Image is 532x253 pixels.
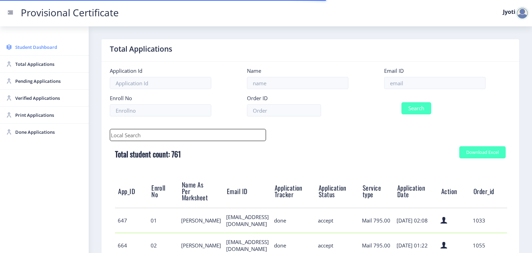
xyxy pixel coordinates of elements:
[247,77,348,89] input: name
[247,95,268,102] label: Order ID
[110,95,132,102] label: Enroll No
[247,104,321,116] input: Order
[459,146,506,158] button: Download Excel
[15,43,83,51] span: Student Dashboard
[384,67,404,74] label: Email ID
[148,208,179,233] td: 01
[15,77,83,85] span: Pending Applications
[15,94,83,102] span: Verified Applications
[362,242,391,249] div: Mail 795.00
[223,175,271,208] th: Email ID
[110,77,211,89] input: Application Id
[470,208,507,233] td: 1033
[110,104,211,116] input: Enrollno
[401,102,431,114] button: Search
[394,208,438,233] td: [DATE] 02:08
[470,175,507,208] th: Order_id
[247,67,261,74] label: Name
[503,9,515,15] label: Jyoti
[315,208,359,233] td: accept
[115,148,181,159] b: Total student count: 761
[315,175,359,208] th: Application Status
[148,175,179,208] th: Enroll No
[15,60,83,68] span: Total Applications
[110,67,142,74] label: Application Id
[110,45,172,53] label: Total Applications
[178,208,223,233] td: [PERSON_NAME]
[115,208,148,233] td: 647
[14,9,126,16] a: Provisional Certificate
[394,175,438,208] th: Application Date
[359,175,394,208] th: Service type
[115,175,148,208] th: App_ID
[178,175,223,208] th: Name As Per Marksheet
[438,175,470,208] th: Action
[110,129,266,141] input: Local Search
[362,217,391,224] div: Mail 795.00
[15,128,83,136] span: Done Applications
[223,208,271,233] td: [EMAIL_ADDRESS][DOMAIN_NAME]
[271,175,315,208] th: Application Tracker
[466,150,499,155] div: Download Excel
[15,111,83,119] span: Print Applications
[384,77,486,89] input: email
[271,208,315,233] td: done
